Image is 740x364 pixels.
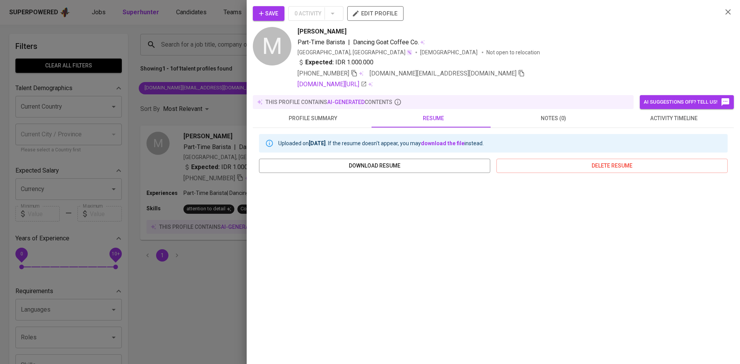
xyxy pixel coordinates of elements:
span: Dancing Goat Coffee Co. [353,39,419,46]
button: AI suggestions off? Tell us! [640,95,734,109]
span: delete resume [503,161,721,171]
img: magic_wand.svg [406,49,412,55]
div: [GEOGRAPHIC_DATA], [GEOGRAPHIC_DATA] [298,49,412,56]
span: Part-Time Barista [298,39,345,46]
p: Not open to relocation [486,49,540,56]
div: IDR 1.000.000 [298,58,373,67]
span: [DOMAIN_NAME][EMAIL_ADDRESS][DOMAIN_NAME] [370,70,516,77]
b: Expected: [305,58,334,67]
span: AI suggestions off? Tell us! [644,97,730,107]
span: [PERSON_NAME] [298,27,346,36]
span: Save [259,9,278,18]
span: notes (0) [498,114,609,123]
div: M [253,27,291,65]
a: [DOMAIN_NAME][URL] [298,80,367,89]
b: [DATE] [309,140,326,146]
span: | [348,38,350,47]
button: edit profile [347,6,404,21]
button: delete resume [496,159,728,173]
span: AI-generated [327,99,365,105]
a: edit profile [347,10,404,16]
button: Save [253,6,284,21]
div: Uploaded on . If the resume doesn't appear, you may instead. [278,136,484,150]
span: [DEMOGRAPHIC_DATA] [420,49,479,56]
p: this profile contains contents [266,98,392,106]
span: download resume [265,161,484,171]
a: download the file [421,140,464,146]
button: download resume [259,159,490,173]
span: edit profile [353,8,397,18]
span: resume [378,114,489,123]
span: profile summary [257,114,368,123]
span: activity timeline [618,114,729,123]
span: [PHONE_NUMBER] [298,70,349,77]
